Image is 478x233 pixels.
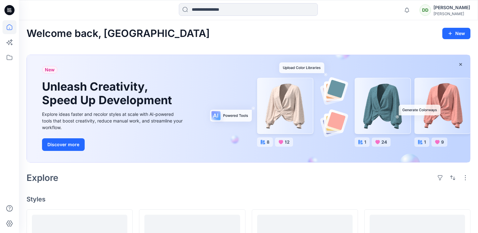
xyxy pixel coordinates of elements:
[42,111,184,131] div: Explore ideas faster and recolor styles at scale with AI-powered tools that boost creativity, red...
[420,4,431,16] div: DD
[27,195,470,203] h4: Styles
[42,80,175,107] h1: Unleash Creativity, Speed Up Development
[42,138,184,151] a: Discover more
[27,28,210,39] h2: Welcome back, [GEOGRAPHIC_DATA]
[45,66,55,74] span: New
[42,138,85,151] button: Discover more
[433,4,470,11] div: [PERSON_NAME]
[433,11,470,16] div: [PERSON_NAME]
[27,173,58,183] h2: Explore
[442,28,470,39] button: New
